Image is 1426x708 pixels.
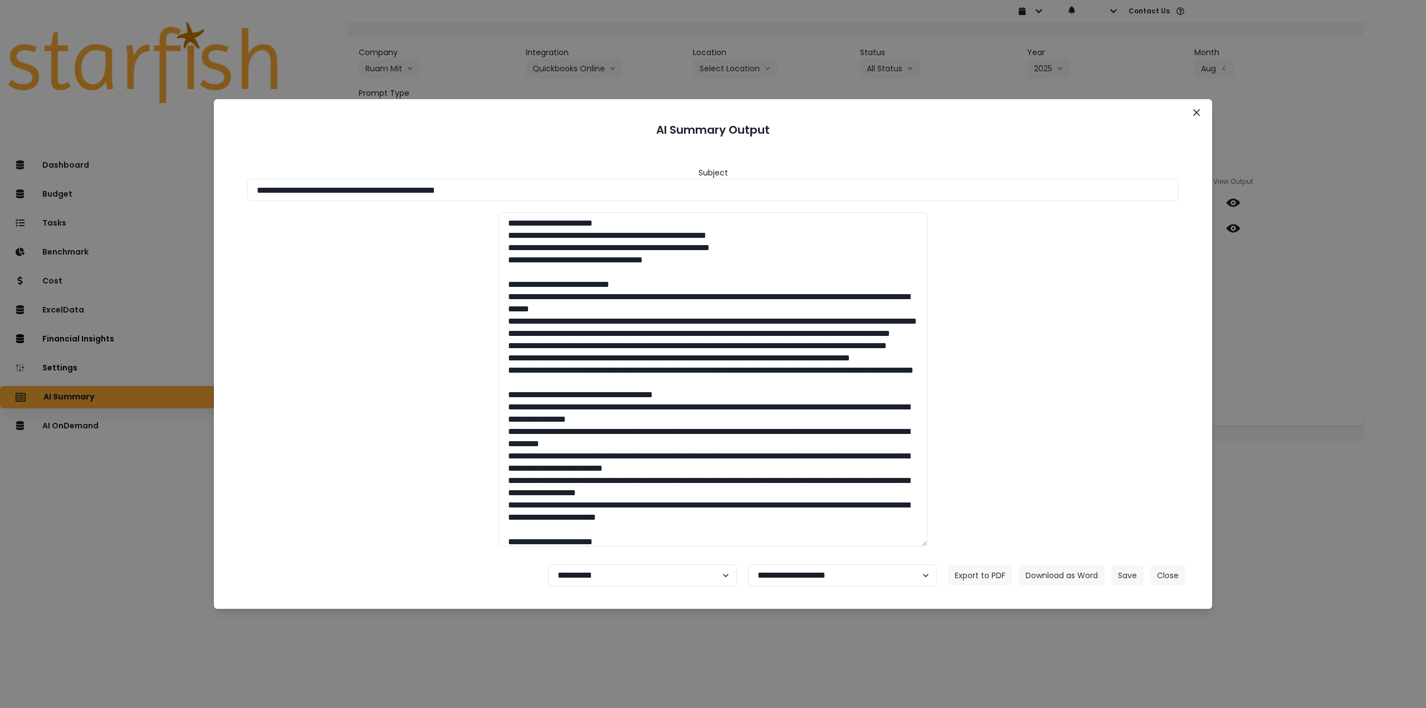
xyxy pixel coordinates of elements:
[699,167,728,179] header: Subject
[1111,565,1144,585] button: Save
[1188,104,1205,121] button: Close
[1019,565,1105,585] button: Download as Word
[948,565,1012,585] button: Export to PDF
[1150,565,1185,585] button: Close
[227,113,1199,147] header: AI Summary Output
